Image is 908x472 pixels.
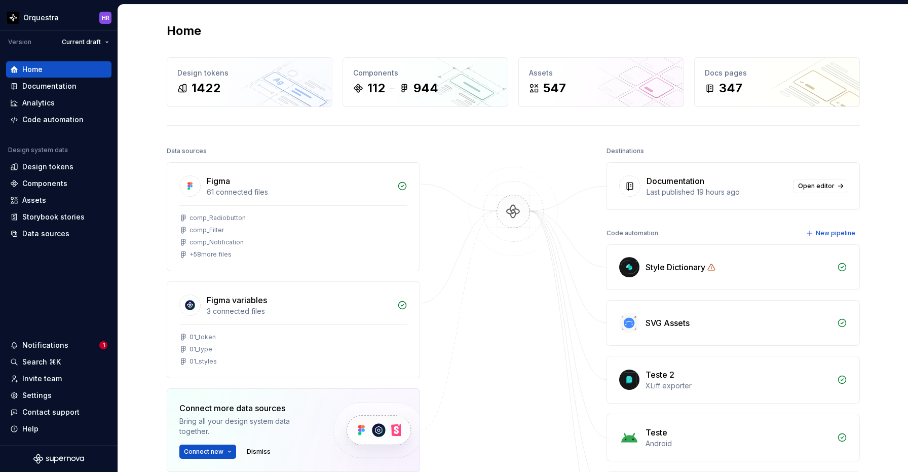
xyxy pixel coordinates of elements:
a: Code automation [6,112,111,128]
div: Android [646,439,831,449]
div: Components [353,68,498,78]
div: Design tokens [177,68,322,78]
button: New pipeline [803,226,860,240]
div: 944 [413,80,438,96]
button: OrquestraHR [2,7,116,28]
div: Assets [22,195,46,205]
a: Data sources [6,226,111,242]
div: 3 connected files [207,306,391,316]
button: Search ⌘K [6,354,111,370]
div: comp_Notification [190,238,244,246]
span: New pipeline [816,229,855,237]
button: Notifications1 [6,337,111,353]
div: SVG Assets [646,317,690,329]
a: Documentation [6,78,111,94]
span: Dismiss [247,448,271,456]
div: 01_styles [190,357,217,366]
div: Notifications [22,340,68,350]
h2: Home [167,23,201,39]
div: Connect more data sources [179,402,316,414]
div: Last published 19 hours ago [647,187,787,197]
button: Connect new [179,445,236,459]
div: Help [22,424,39,434]
div: 01_type [190,345,212,353]
a: Assets [6,192,111,208]
div: + 58 more files [190,250,232,259]
div: Destinations [607,144,644,158]
button: Contact support [6,404,111,420]
div: Version [8,38,31,46]
div: Orquestra [23,13,59,23]
div: Contact support [22,407,80,417]
a: Analytics [6,95,111,111]
a: Home [6,61,111,78]
div: 547 [543,80,566,96]
img: 2d16a307-6340-4442-b48d-ad77c5bc40e7.png [7,12,19,24]
div: 347 [719,80,742,96]
a: Components112944 [343,57,508,107]
span: Connect new [184,448,223,456]
div: Teste 2 [646,369,674,381]
a: Settings [6,387,111,404]
div: Analytics [22,98,55,108]
div: Figma [207,175,230,187]
div: Invite team [22,374,62,384]
div: Code automation [22,115,84,125]
a: Invite team [6,371,111,387]
div: 1422 [192,80,220,96]
div: Components [22,178,67,189]
div: Documentation [22,81,77,91]
div: Search ⌘K [22,357,61,367]
div: Data sources [167,144,207,158]
div: Style Dictionary [646,261,705,273]
div: Data sources [22,229,69,239]
div: Design tokens [22,162,73,172]
div: 01_token [190,333,216,341]
div: 112 [367,80,385,96]
div: Bring all your design system data together. [179,416,316,437]
div: 61 connected files [207,187,391,197]
span: Open editor [798,182,835,190]
button: Current draft [57,35,113,49]
div: Settings [22,390,52,401]
div: HR [102,14,109,22]
a: Docs pages347 [694,57,860,107]
div: Figma variables [207,294,267,306]
div: Code automation [607,226,658,240]
div: XLiff exporter [646,381,831,391]
span: 1 [99,341,107,349]
div: Assets [529,68,673,78]
a: Assets547 [518,57,684,107]
button: Help [6,421,111,437]
div: Design system data [8,146,68,154]
div: comp_Radiobutton [190,214,246,222]
a: Figma variables3 connected files01_token01_type01_styles [167,281,420,378]
div: Home [22,64,43,75]
div: Docs pages [705,68,849,78]
div: Storybook stories [22,212,85,222]
a: Storybook stories [6,209,111,225]
div: comp_Filter [190,226,224,234]
a: Components [6,175,111,192]
div: Documentation [647,175,704,187]
svg: Supernova Logo [33,454,84,464]
a: Open editor [793,179,847,193]
a: Design tokens1422 [167,57,332,107]
button: Dismiss [242,445,275,459]
div: Teste [646,426,667,439]
a: Figma61 connected filescomp_Radiobuttoncomp_Filtercomp_Notification+58more files [167,162,420,271]
a: Design tokens [6,159,111,175]
span: Current draft [62,38,101,46]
